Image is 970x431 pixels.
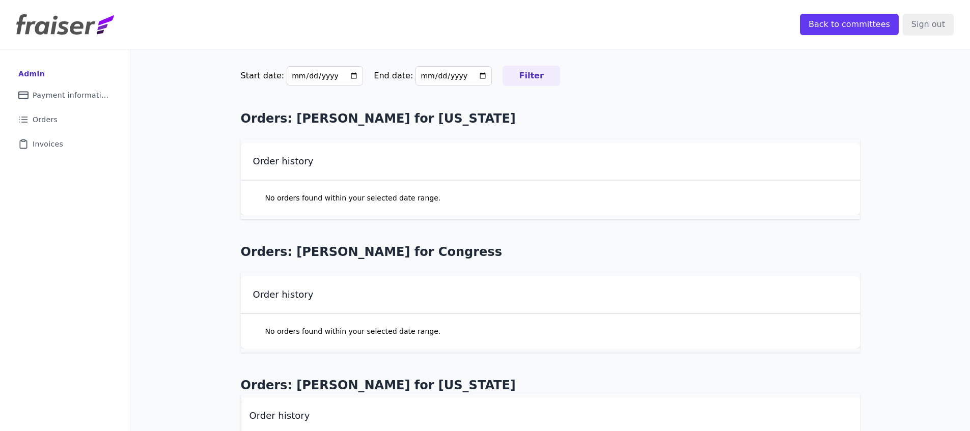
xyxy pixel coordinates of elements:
[253,314,453,349] p: No orders found within your selected date range.
[8,108,122,131] a: Orders
[503,66,560,86] input: Filter
[253,155,314,167] h2: Order history
[33,90,109,100] span: Payment information
[8,84,122,106] a: Payment information
[800,14,899,35] input: Back to committees
[241,377,860,393] h1: Orders: [PERSON_NAME] for [US_STATE]
[253,181,453,215] p: No orders found within your selected date range.
[241,244,860,260] h1: Orders: [PERSON_NAME] for Congress
[18,69,45,79] div: Admin
[33,139,63,149] span: Invoices
[903,14,954,35] input: Sign out
[241,110,860,127] h1: Orders: [PERSON_NAME] for [US_STATE]
[241,71,285,80] label: Start date:
[33,114,58,125] span: Orders
[374,71,413,80] label: End date:
[8,133,122,155] a: Invoices
[16,14,114,35] img: Fraiser Logo
[253,289,314,301] h2: Order history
